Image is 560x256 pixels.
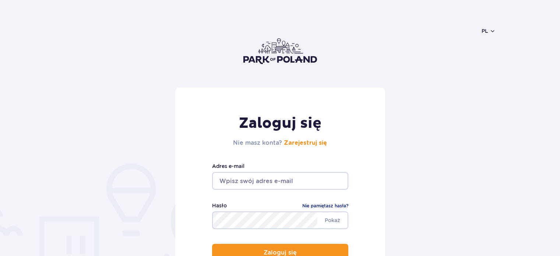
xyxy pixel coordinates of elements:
span: Pokaż [317,213,348,228]
h1: Zaloguj się [233,114,327,133]
a: Nie pamiętasz hasła? [302,202,348,210]
label: Hasło [212,201,227,210]
img: Park of Poland logo [243,38,317,64]
a: Zarejestruj się [284,140,327,146]
input: Wpisz swój adres e-mail [212,172,348,190]
button: pl [482,27,496,35]
label: Adres e-mail [212,162,348,170]
h2: Nie masz konta? [233,138,327,147]
p: Zaloguj się [264,249,297,256]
